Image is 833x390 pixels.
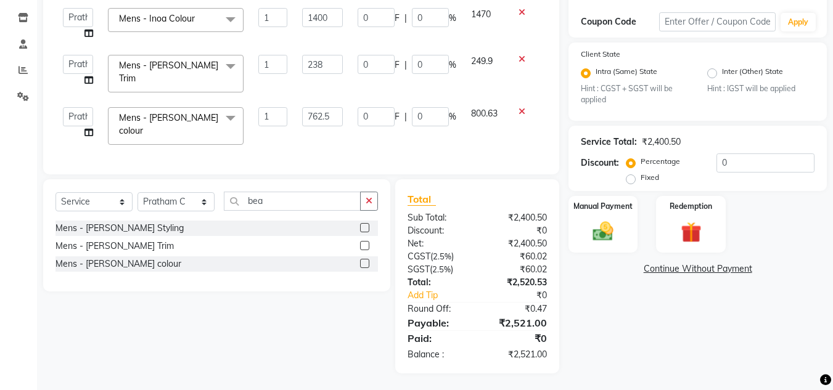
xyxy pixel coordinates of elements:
img: _gift.svg [675,219,708,245]
div: ₹2,400.50 [642,136,681,148]
div: ( ) [398,250,477,263]
div: ₹2,400.50 [477,237,556,250]
div: ₹60.02 [477,263,556,276]
span: 800.63 [471,108,498,119]
label: Fixed [641,172,659,183]
span: % [449,59,456,71]
label: Inter (Other) State [722,66,783,81]
div: ₹2,400.50 [477,211,556,224]
div: Discount: [398,224,477,237]
span: F [395,110,400,123]
button: Apply [781,13,816,31]
span: Mens - [PERSON_NAME] Trim [119,60,218,84]
a: x [143,125,149,136]
div: ₹2,521.00 [477,348,556,361]
img: _cash.svg [586,219,620,243]
span: Total [408,193,436,206]
div: ₹0 [477,224,556,237]
span: Mens - [PERSON_NAME] colour [119,112,218,136]
div: Balance : [398,348,477,361]
a: Continue Without Payment [571,262,824,275]
div: Paid: [398,331,477,346]
label: Client State [581,49,620,60]
span: Mens - Inoa Colour [119,13,195,24]
span: CGST [408,251,430,262]
small: Hint : IGST will be applied [707,83,815,94]
span: | [404,110,407,123]
input: Search or Scan [224,192,361,211]
span: 249.9 [471,55,493,67]
label: Intra (Same) State [596,66,657,81]
label: Redemption [670,201,712,212]
a: x [136,73,141,84]
div: Mens - [PERSON_NAME] colour [55,258,181,270]
span: | [404,59,407,71]
span: | [404,12,407,25]
div: Sub Total: [398,211,477,224]
div: Payable: [398,315,477,330]
div: ₹2,520.53 [477,276,556,289]
div: Discount: [581,156,619,169]
div: ₹0 [477,331,556,346]
div: Service Total: [581,136,637,148]
span: 2.5% [433,251,451,261]
span: 2.5% [432,264,451,274]
span: % [449,110,456,123]
div: ₹0 [491,289,557,302]
small: Hint : CGST + SGST will be applied [581,83,688,106]
a: Add Tip [398,289,490,302]
div: Mens - [PERSON_NAME] Trim [55,240,174,253]
label: Percentage [641,156,680,167]
a: x [195,13,200,24]
div: ( ) [398,263,477,276]
span: 1470 [471,9,491,20]
label: Manual Payment [573,201,633,212]
div: ₹60.02 [477,250,556,263]
span: % [449,12,456,25]
div: Mens - [PERSON_NAME] Styling [55,222,184,235]
div: Total: [398,276,477,289]
span: SGST [408,264,430,275]
div: ₹2,521.00 [477,315,556,330]
span: F [395,59,400,71]
div: Net: [398,237,477,250]
div: Round Off: [398,303,477,315]
div: Coupon Code [581,15,659,28]
input: Enter Offer / Coupon Code [659,12,776,31]
span: F [395,12,400,25]
div: ₹0.47 [477,303,556,315]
